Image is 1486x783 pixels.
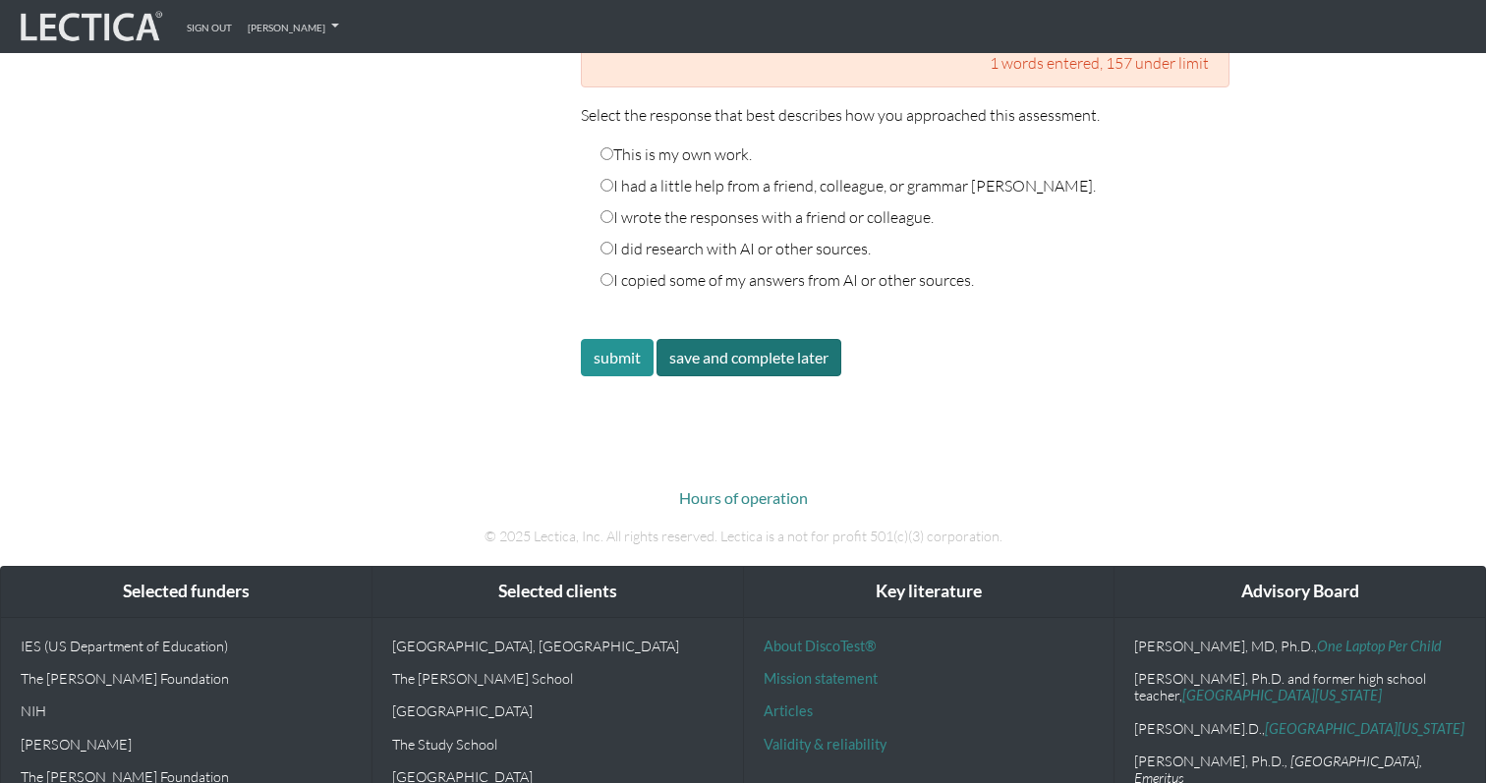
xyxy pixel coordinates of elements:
[764,638,876,654] a: About DiscoTest®
[600,237,871,260] label: I did research with AI or other sources.
[600,273,613,286] input: I copied some of my answers from AI or other sources.
[198,526,1288,547] p: © 2025 Lectica, Inc. All rights reserved. Lectica is a not for profit 501(c)(3) corporation.
[600,268,974,292] label: I copied some of my answers from AI or other sources.
[16,8,163,45] img: lecticalive
[657,339,841,376] button: save and complete later
[600,147,613,160] input: This is my own work.
[1134,670,1465,704] p: [PERSON_NAME], Ph.D. and former high school teacher,
[392,670,723,687] p: The [PERSON_NAME] School
[392,702,723,719] p: [GEOGRAPHIC_DATA]
[372,567,743,617] div: Selected clients
[1134,720,1465,737] p: [PERSON_NAME].D.,
[764,736,886,753] a: Validity & reliability
[581,103,1229,127] p: Select the response that best describes how you approached this assessment.
[240,8,347,45] a: [PERSON_NAME]
[581,339,654,376] button: submit
[600,210,613,223] input: I wrote the responses with a friend or colleague.
[600,205,934,229] label: I wrote the responses with a friend or colleague.
[600,179,613,192] input: I had a little help from a friend, colleague, or grammar [PERSON_NAME].
[179,8,240,45] a: Sign out
[1182,687,1382,703] a: [GEOGRAPHIC_DATA][US_STATE]
[1134,638,1465,654] p: [PERSON_NAME], MD, Ph.D.,
[1265,720,1464,737] a: [GEOGRAPHIC_DATA][US_STATE]
[581,38,1229,87] div: 1 words entered
[600,242,613,254] input: I did research with AI or other sources.
[21,736,352,753] p: [PERSON_NAME]
[21,702,352,719] p: NIH
[679,488,808,507] a: Hours of operation
[392,638,723,654] p: [GEOGRAPHIC_DATA], [GEOGRAPHIC_DATA]
[392,736,723,753] p: The Study School
[1114,567,1485,617] div: Advisory Board
[1317,638,1442,654] a: One Laptop Per Child
[21,670,352,687] p: The [PERSON_NAME] Foundation
[600,174,1096,197] label: I had a little help from a friend, colleague, or grammar [PERSON_NAME].
[764,670,878,687] a: Mission statement
[600,142,752,166] label: This is my own work.
[1,567,371,617] div: Selected funders
[21,638,352,654] p: IES (US Department of Education)
[764,702,813,719] a: Articles
[744,567,1114,617] div: Key literature
[1100,53,1209,73] span: , 157 under limit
